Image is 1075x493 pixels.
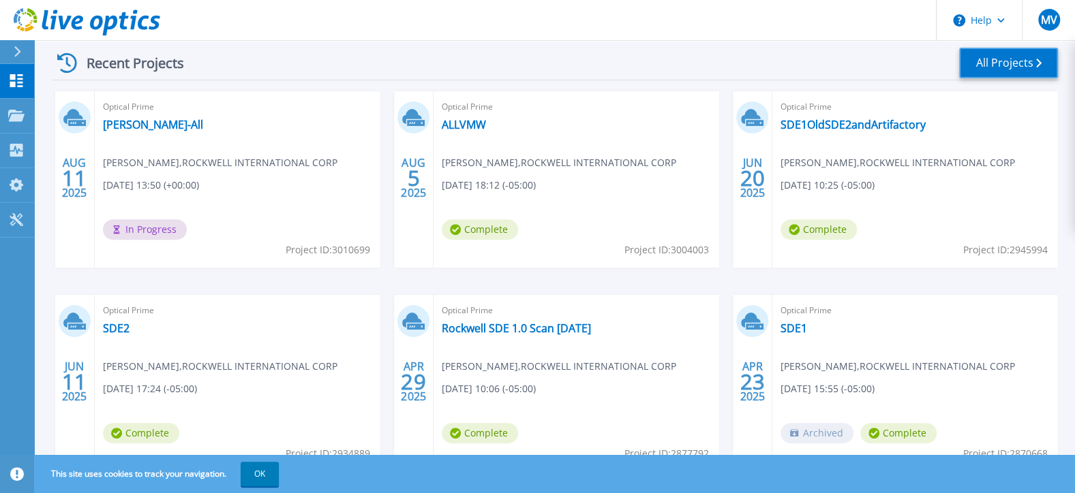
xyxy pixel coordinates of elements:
[400,153,426,203] div: AUG 2025
[624,242,709,257] span: Project ID: 3004003
[61,357,87,407] div: JUN 2025
[624,446,709,461] span: Project ID: 2877792
[62,376,87,387] span: 11
[103,423,179,443] span: Complete
[781,359,1015,374] span: [PERSON_NAME] , ROCKWELL INTERNATIONAL CORP
[963,446,1048,461] span: Project ID: 2870668
[781,381,875,396] span: [DATE] 15:55 (-05:00)
[442,423,518,443] span: Complete
[400,357,426,407] div: APR 2025
[781,321,807,335] a: SDE1
[442,219,518,240] span: Complete
[407,172,419,184] span: 5
[963,242,1048,257] span: Project ID: 2945994
[442,381,536,396] span: [DATE] 10:06 (-05:00)
[442,303,711,318] span: Optical Prime
[103,303,372,318] span: Optical Prime
[286,242,370,257] span: Project ID: 3010699
[442,155,676,170] span: [PERSON_NAME] , ROCKWELL INTERNATIONAL CORP
[442,321,591,335] a: Rockwell SDE 1.0 Scan [DATE]
[442,99,711,114] span: Optical Prime
[103,321,130,335] a: SDE2
[52,46,202,80] div: Recent Projects
[442,359,676,374] span: [PERSON_NAME] , ROCKWELL INTERNATIONAL CORP
[103,118,203,131] a: [PERSON_NAME]-All
[740,376,764,387] span: 23
[781,219,857,240] span: Complete
[1040,14,1057,25] span: MV
[103,359,337,374] span: [PERSON_NAME] , ROCKWELL INTERNATIONAL CORP
[62,172,87,184] span: 11
[37,462,279,486] span: This site uses cookies to track your navigation.
[61,153,87,203] div: AUG 2025
[740,172,764,184] span: 20
[781,178,875,193] span: [DATE] 10:25 (-05:00)
[103,155,337,170] span: [PERSON_NAME] , ROCKWELL INTERNATIONAL CORP
[781,423,853,443] span: Archived
[241,462,279,486] button: OK
[781,303,1050,318] span: Optical Prime
[781,155,1015,170] span: [PERSON_NAME] , ROCKWELL INTERNATIONAL CORP
[442,178,536,193] span: [DATE] 18:12 (-05:00)
[401,376,425,387] span: 29
[739,357,765,407] div: APR 2025
[860,423,937,443] span: Complete
[959,48,1058,78] a: All Projects
[103,178,199,193] span: [DATE] 13:50 (+00:00)
[739,153,765,203] div: JUN 2025
[781,99,1050,114] span: Optical Prime
[781,118,926,131] a: SDE1OldSDE2andArtifactory
[103,381,197,396] span: [DATE] 17:24 (-05:00)
[286,446,370,461] span: Project ID: 2934889
[442,118,486,131] a: ALLVMW
[103,219,187,240] span: In Progress
[103,99,372,114] span: Optical Prime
